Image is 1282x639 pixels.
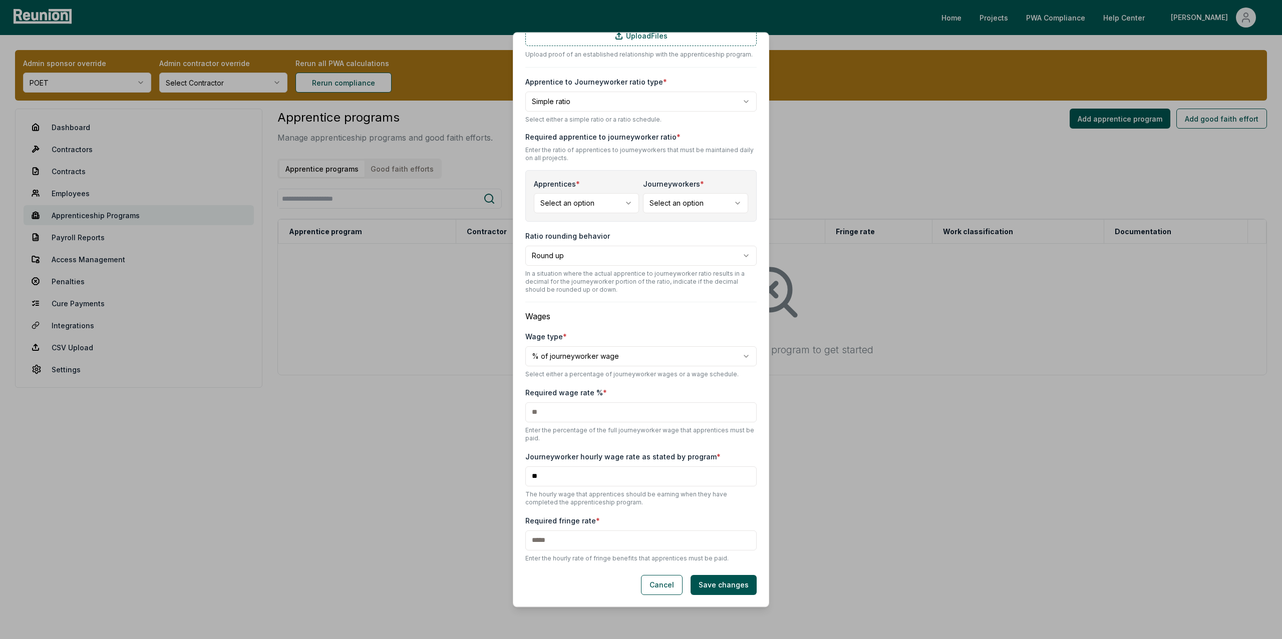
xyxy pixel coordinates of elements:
[525,116,757,124] p: Select either a simple ratio or a ratio schedule.
[641,575,683,595] button: Cancel
[525,388,607,397] label: Required wage rate %
[525,554,757,562] p: Enter the hourly rate of fringe benefits that apprentices must be paid.
[525,426,757,442] p: Enter the percentage of the full journeyworker wage that apprentices must be paid.
[525,26,757,46] label: Upload Files
[525,50,757,59] p: Upload proof of an established relationship with the apprenticeship program.
[643,179,704,189] label: Journeyworkers
[525,332,567,341] label: Wage type
[525,490,757,506] p: The hourly wage that apprentices should be earning when they have completed the apprenticeship pr...
[525,370,757,378] p: Select either a percentage of journeyworker wages or a wage schedule.
[525,232,610,240] label: Ratio rounding behavior
[525,516,600,525] label: Required fringe rate
[525,310,757,322] p: Wages
[525,78,667,86] label: Apprentice to Journeyworker ratio type
[534,179,580,189] label: Apprentices
[525,270,757,294] p: In a situation where the actual apprentice to journeyworker ratio results in a decimal for the jo...
[525,132,757,142] label: Required apprentice to journeyworker ratio
[525,146,757,162] p: Enter the ratio of apprentices to journeyworkers that must be maintained daily on all projects.
[691,575,757,595] button: Save changes
[525,452,721,461] label: Journeyworker hourly wage rate as stated by program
